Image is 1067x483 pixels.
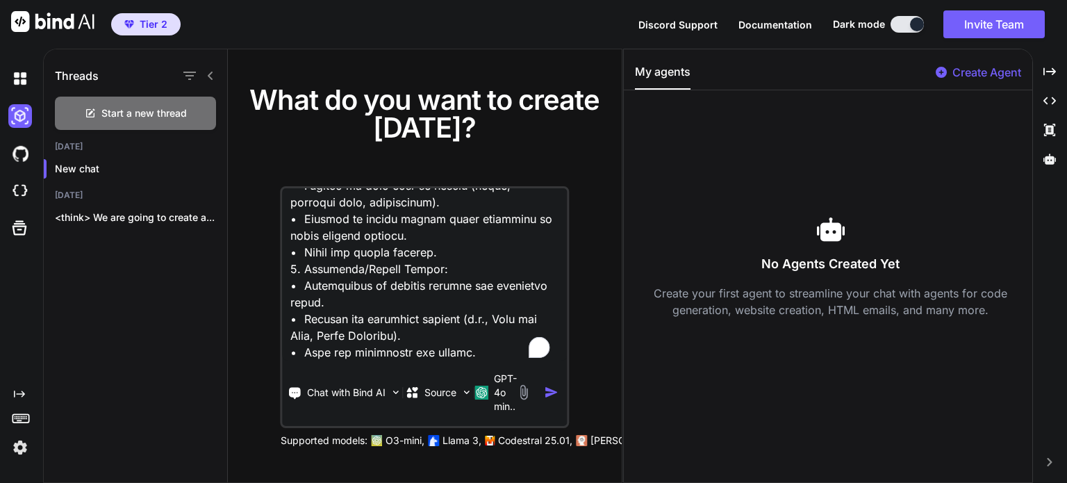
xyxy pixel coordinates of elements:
[386,434,424,448] p: O3-mini,
[55,211,227,224] p: <think> We are going to create a...
[486,436,495,445] img: Mistral-AI
[8,179,32,203] img: cloudideIcon
[283,188,567,361] textarea: To enrich screen reader interactions, please activate Accessibility in Grammarly extension settings
[11,11,94,32] img: Bind AI
[8,142,32,165] img: githubDark
[55,162,227,176] p: New chat
[249,83,599,145] span: What do you want to create [DATE]?
[424,386,456,400] p: Source
[638,19,718,31] span: Discord Support
[738,17,812,32] button: Documentation
[140,17,167,31] span: Tier 2
[635,63,690,90] button: My agents
[8,436,32,459] img: settings
[635,285,1027,318] p: Create your first agent to streamline your chat with agents for code generation, website creation...
[8,67,32,90] img: darkChat
[281,434,367,448] p: Supported models:
[638,17,718,32] button: Discord Support
[943,10,1045,38] button: Invite Team
[544,385,559,400] img: icon
[474,386,488,400] img: GPT-4o mini
[516,384,532,400] img: attachment
[590,434,725,448] p: [PERSON_NAME] 3.7 Sonnet,
[8,104,32,128] img: darkAi-studio
[833,17,885,31] span: Dark mode
[429,435,440,446] img: Llama2
[635,254,1027,274] h3: No Agents Created Yet
[44,190,227,201] h2: [DATE]
[101,106,187,120] span: Start a new thread
[577,435,588,446] img: claude
[55,67,99,84] h1: Threads
[952,64,1021,81] p: Create Agent
[494,372,517,414] p: GPT-4o min..
[372,435,383,446] img: GPT-4
[390,386,402,398] img: Pick Tools
[498,434,572,448] p: Codestral 25.01,
[124,20,134,28] img: premium
[442,434,481,448] p: Llama 3,
[111,13,181,35] button: premiumTier 2
[307,386,386,400] p: Chat with Bind AI
[461,386,472,398] img: Pick Models
[738,19,812,31] span: Documentation
[44,141,227,152] h2: [DATE]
